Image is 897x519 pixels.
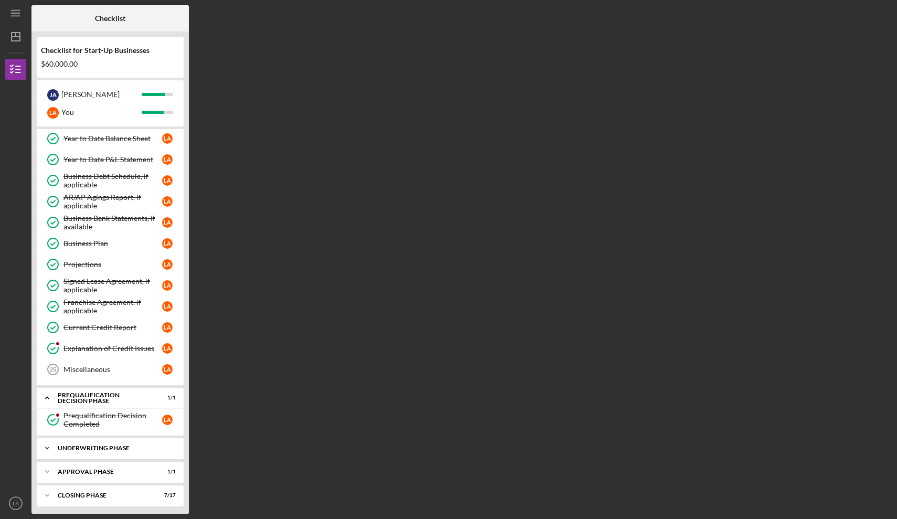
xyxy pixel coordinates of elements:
div: J A [47,89,59,101]
div: Closing Phase [58,492,149,499]
div: Underwriting Phase [58,445,170,451]
button: LA [5,493,26,514]
div: L A [162,415,173,425]
div: L A [162,280,173,291]
div: [PERSON_NAME] [61,86,142,103]
a: Year to Date Balance SheetLA [42,128,178,149]
div: L A [162,175,173,186]
div: L A [162,217,173,228]
a: AR/AP Agings Report, if applicableLA [42,191,178,212]
a: Explanation of Credit IssuesLA [42,338,178,359]
div: 1 / 1 [157,395,176,401]
div: L A [162,364,173,375]
div: L A [162,259,173,270]
div: L A [162,238,173,249]
a: Year to Date P&L StatementLA [42,149,178,170]
div: 1 / 1 [157,469,176,475]
a: Prequalification Decision CompletedLA [42,409,178,430]
div: L A [162,154,173,165]
div: Year to Date P&L Statement [63,155,162,164]
div: Prequalification Decision Phase [58,392,149,404]
text: LA [13,501,19,506]
a: Business Bank Statements, if availableLA [42,212,178,233]
div: Year to Date Balance Sheet [63,134,162,143]
a: Franchise Agreement, if applicableLA [42,296,178,317]
div: L A [162,301,173,312]
div: AR/AP Agings Report, if applicable [63,193,162,210]
a: Business Debt Schedule, if applicableLA [42,170,178,191]
a: Signed Lease Agreement, if applicableLA [42,275,178,296]
div: Miscellaneous [63,365,162,374]
div: Business Plan [63,239,162,248]
div: L A [162,322,173,333]
a: 25MiscellaneousLA [42,359,178,380]
div: Explanation of Credit Issues [63,344,162,353]
div: 7 / 17 [157,492,176,499]
div: Business Debt Schedule, if applicable [63,172,162,189]
div: Approval Phase [58,469,149,475]
div: Current Credit Report [63,323,162,332]
div: L A [162,196,173,207]
div: L A [162,133,173,144]
a: Current Credit ReportLA [42,317,178,338]
div: Signed Lease Agreement, if applicable [63,277,162,294]
a: ProjectionsLA [42,254,178,275]
div: $60,000.00 [41,60,179,68]
b: Checklist [95,14,125,23]
div: Checklist for Start-Up Businesses [41,46,179,55]
div: You [61,103,142,121]
div: Projections [63,260,162,269]
a: Business PlanLA [42,233,178,254]
div: L A [47,107,59,119]
div: Business Bank Statements, if available [63,214,162,231]
tspan: 25 [50,366,56,373]
div: Franchise Agreement, if applicable [63,298,162,315]
div: L A [162,343,173,354]
div: Prequalification Decision Completed [63,411,162,428]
